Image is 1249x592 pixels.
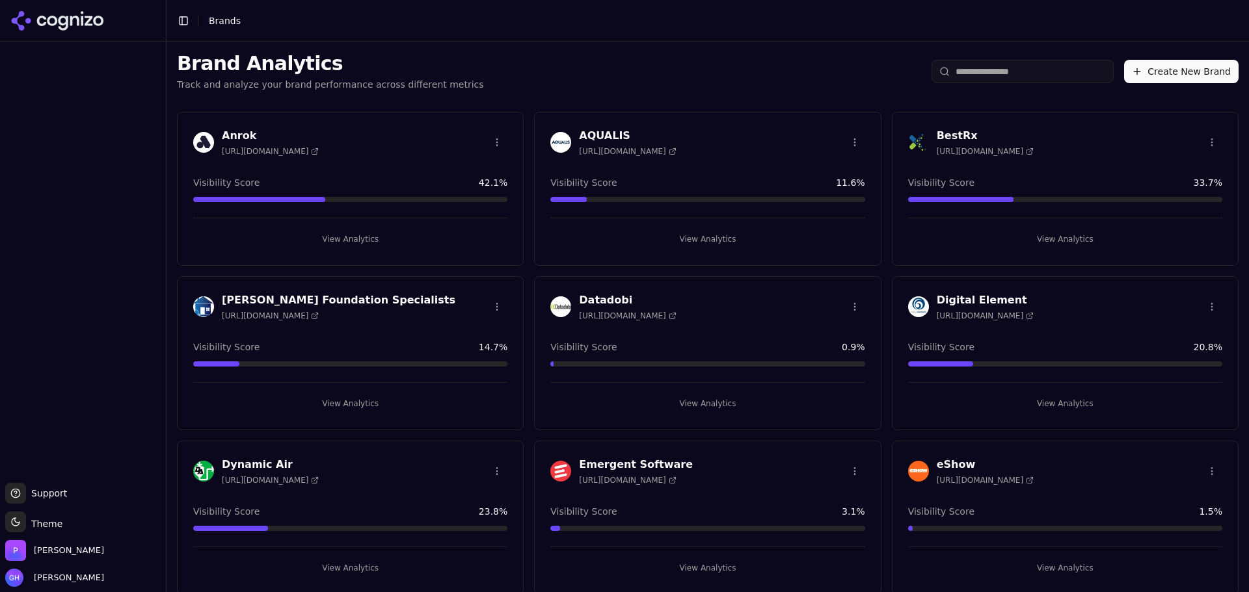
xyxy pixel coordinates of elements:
img: Cantey Foundation Specialists [193,296,214,317]
span: [URL][DOMAIN_NAME] [222,146,319,157]
h3: Anrok [222,128,319,144]
span: Visibility Score [193,341,260,354]
img: eShow [908,461,929,482]
span: Visibility Score [908,341,974,354]
span: 33.7 % [1194,176,1222,189]
img: Emergent Software [550,461,571,482]
img: BestRx [908,132,929,153]
span: Visibility Score [193,176,260,189]
span: [URL][DOMAIN_NAME] [937,146,1034,157]
span: [URL][DOMAIN_NAME] [222,311,319,321]
span: 0.9 % [842,341,865,354]
h3: Dynamic Air [222,457,319,472]
img: AQUALIS [550,132,571,153]
nav: breadcrumb [209,14,1213,27]
span: Visibility Score [193,505,260,518]
span: Visibility Score [550,341,617,354]
button: Open user button [5,569,104,587]
button: View Analytics [193,229,507,250]
button: View Analytics [550,393,865,414]
button: View Analytics [908,558,1222,578]
button: Open organization switcher [5,540,104,561]
button: View Analytics [193,393,507,414]
img: Datadobi [550,296,571,317]
span: Brands [209,16,241,26]
h1: Brand Analytics [177,52,484,75]
h3: [PERSON_NAME] Foundation Specialists [222,292,455,308]
img: Grace Hallen [5,569,23,587]
span: 14.7 % [479,341,507,354]
span: Visibility Score [550,505,617,518]
span: 3.1 % [842,505,865,518]
span: [URL][DOMAIN_NAME] [937,311,1034,321]
span: [URL][DOMAIN_NAME] [579,475,676,485]
button: View Analytics [193,558,507,578]
span: [PERSON_NAME] [29,572,104,584]
span: [URL][DOMAIN_NAME] [579,311,676,321]
span: Perrill [34,545,104,556]
span: 42.1 % [479,176,507,189]
span: 23.8 % [479,505,507,518]
span: 20.8 % [1194,341,1222,354]
span: [URL][DOMAIN_NAME] [937,475,1034,485]
h3: BestRx [937,128,1034,144]
span: Support [26,487,67,500]
span: [URL][DOMAIN_NAME] [579,146,676,157]
span: Visibility Score [550,176,617,189]
h3: Digital Element [937,292,1034,308]
button: View Analytics [550,558,865,578]
span: Visibility Score [908,176,974,189]
h3: AQUALIS [579,128,676,144]
span: Visibility Score [908,505,974,518]
span: Theme [26,519,62,529]
h3: Emergent Software [579,457,693,472]
img: Dynamic Air [193,461,214,482]
button: View Analytics [908,393,1222,414]
img: Perrill [5,540,26,561]
button: View Analytics [908,229,1222,250]
img: Digital Element [908,296,929,317]
button: Create New Brand [1124,60,1239,83]
p: Track and analyze your brand performance across different metrics [177,78,484,91]
h3: Datadobi [579,292,676,308]
span: 1.5 % [1199,505,1222,518]
button: View Analytics [550,229,865,250]
span: 11.6 % [836,176,865,189]
h3: eShow [937,457,1034,472]
span: [URL][DOMAIN_NAME] [222,475,319,485]
img: Anrok [193,132,214,153]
